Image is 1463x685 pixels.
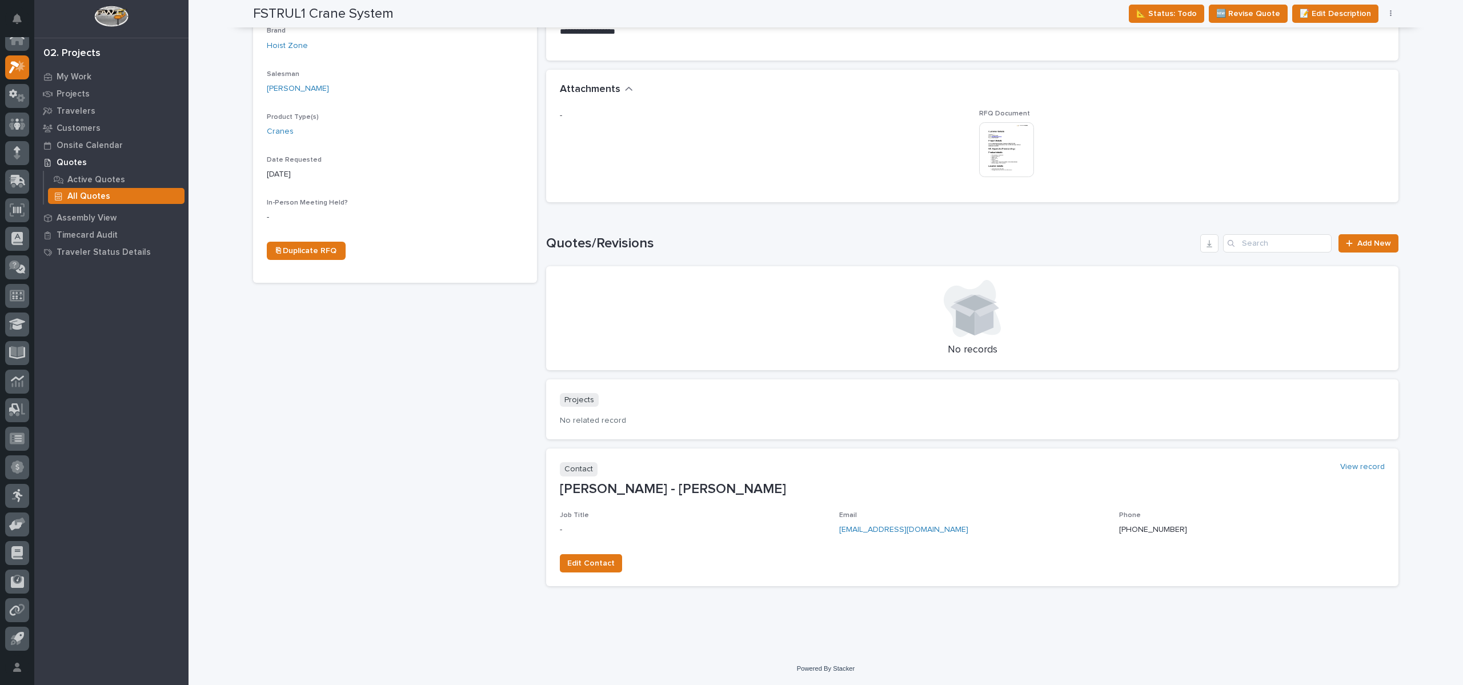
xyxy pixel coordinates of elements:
[57,123,101,134] p: Customers
[1119,512,1141,519] span: Phone
[94,6,128,27] img: Workspace Logo
[560,512,589,519] span: Job Title
[560,393,599,407] p: Projects
[979,110,1030,117] span: RFQ Document
[44,171,189,187] a: Active Quotes
[267,40,308,52] a: Hoist Zone
[57,72,91,82] p: My Work
[560,524,825,536] p: -
[14,14,29,32] div: Notifications
[267,27,286,34] span: Brand
[1209,5,1288,23] button: 🆕 Revise Quote
[1136,7,1197,21] span: 📐 Status: Todo
[57,158,87,168] p: Quotes
[43,47,101,60] div: 02. Projects
[560,481,1385,498] p: [PERSON_NAME] - [PERSON_NAME]
[560,462,598,476] p: Contact
[34,209,189,226] a: Assembly View
[253,6,394,22] h2: FSTRUL1 Crane System
[1300,7,1371,21] span: 📝 Edit Description
[34,137,189,154] a: Onsite Calendar
[1119,526,1187,534] a: [PHONE_NUMBER]
[276,247,336,255] span: ⎘ Duplicate RFQ
[560,554,622,572] button: Edit Contact
[1340,462,1385,472] a: View record
[839,512,857,519] span: Email
[560,83,620,96] h2: Attachments
[34,102,189,119] a: Travelers
[57,247,151,258] p: Traveler Status Details
[267,199,348,206] span: In-Person Meeting Held?
[1129,5,1204,23] button: 📐 Status: Todo
[267,169,523,181] p: [DATE]
[267,71,299,78] span: Salesman
[1357,239,1391,247] span: Add New
[267,242,346,260] a: ⎘ Duplicate RFQ
[560,110,965,122] p: -
[267,126,294,138] a: Cranes
[567,556,615,570] span: Edit Contact
[5,7,29,31] button: Notifications
[1338,234,1398,253] a: Add New
[839,526,968,534] a: [EMAIL_ADDRESS][DOMAIN_NAME]
[267,211,523,223] p: -
[560,416,1385,426] p: No related record
[57,106,95,117] p: Travelers
[34,226,189,243] a: Timecard Audit
[34,85,189,102] a: Projects
[57,141,123,151] p: Onsite Calendar
[34,119,189,137] a: Customers
[1216,7,1280,21] span: 🆕 Revise Quote
[57,213,117,223] p: Assembly View
[560,83,633,96] button: Attachments
[67,191,110,202] p: All Quotes
[267,114,319,121] span: Product Type(s)
[1223,234,1332,253] input: Search
[560,344,1385,356] p: No records
[267,157,322,163] span: Date Requested
[57,230,118,241] p: Timecard Audit
[546,235,1196,252] h1: Quotes/Revisions
[797,665,855,672] a: Powered By Stacker
[67,175,125,185] p: Active Quotes
[267,83,329,95] a: [PERSON_NAME]
[34,68,189,85] a: My Work
[34,154,189,171] a: Quotes
[44,188,189,204] a: All Quotes
[34,243,189,261] a: Traveler Status Details
[1292,5,1378,23] button: 📝 Edit Description
[57,89,90,99] p: Projects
